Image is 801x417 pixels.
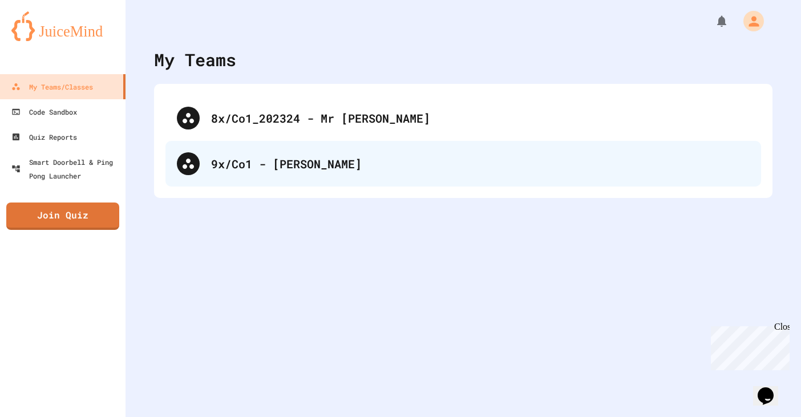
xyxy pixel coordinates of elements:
div: Quiz Reports [11,130,77,144]
div: 8x/Co1_202324 - Mr [PERSON_NAME] [165,95,761,141]
div: My Notifications [694,11,731,31]
img: logo-orange.svg [11,11,114,41]
div: Smart Doorbell & Ping Pong Launcher [11,155,121,183]
div: 9x/Co1 - [PERSON_NAME] [165,141,761,187]
div: Chat with us now!Close [5,5,79,72]
div: My Teams [154,47,236,72]
div: My Teams/Classes [11,80,93,94]
iframe: chat widget [753,371,790,406]
iframe: chat widget [706,322,790,370]
a: Join Quiz [6,203,119,230]
div: Code Sandbox [11,105,77,119]
div: 9x/Co1 - [PERSON_NAME] [211,155,750,172]
div: My Account [731,8,767,34]
div: 8x/Co1_202324 - Mr [PERSON_NAME] [211,110,750,127]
